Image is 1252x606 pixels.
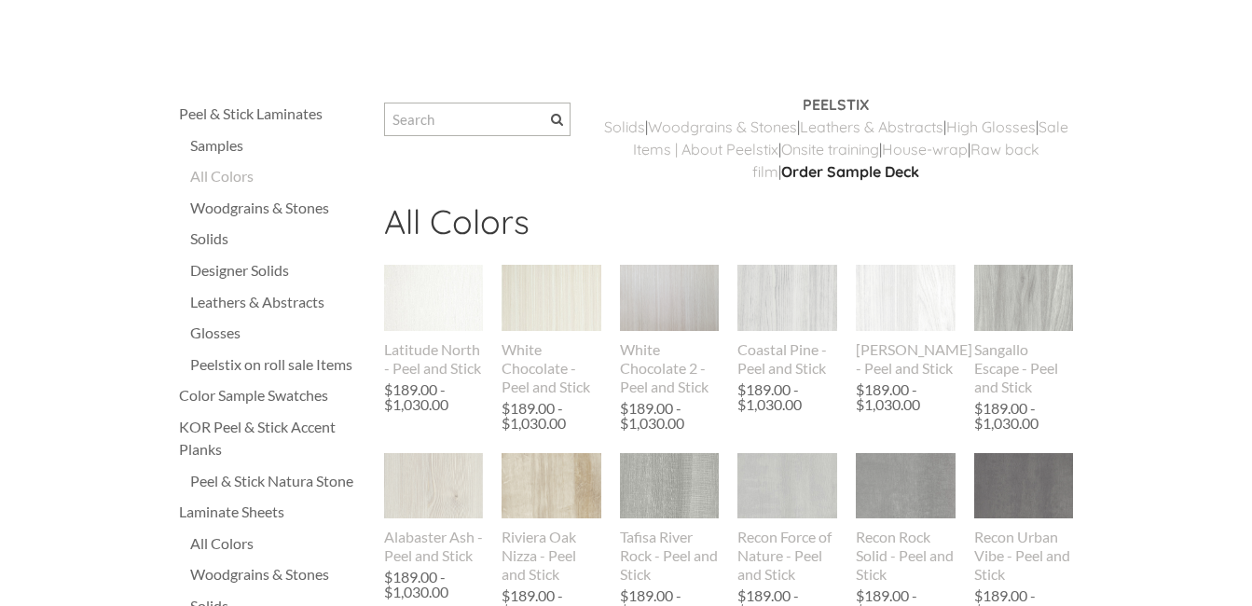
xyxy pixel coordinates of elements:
[190,532,365,555] a: All Colors
[190,470,365,492] a: Peel & Stick Natura Stone
[790,117,797,136] a: s
[384,570,479,599] div: $189.00 - $1,030.00
[179,103,365,125] a: Peel & Stick Laminates
[974,401,1069,431] div: $189.00 - $1,030.00
[620,234,720,363] img: s832171791223022656_p793_i1_w640.jpeg
[620,265,720,395] a: White Chocolate 2 - Peel and Stick
[781,140,879,158] a: Onsite training
[620,453,720,584] a: Tafisa River Rock - Peel and Stick
[190,165,365,187] a: All Colors
[737,382,832,412] div: $189.00 - $1,030.00
[620,528,720,584] div: Tafisa River Rock - Peel and Stick
[856,528,956,584] div: Recon Rock Solid - Peel and Stick
[737,528,837,584] div: Recon Force of Nature - Peel and Stick
[551,114,563,126] span: Search
[190,197,365,219] a: Woodgrains & Stones
[936,117,943,136] a: s
[856,453,956,584] a: Recon Rock Solid - Peel and Stick
[882,140,968,158] a: House-wrap
[190,353,365,376] a: Peelstix on roll sale Items
[502,453,601,584] a: Riviera Oak Nizza - Peel and Stick
[502,265,601,331] img: s832171791223022656_p588_i1_w400.jpeg
[384,265,484,377] a: Latitude North - Peel and Stick
[803,95,869,114] strong: PEELSTIX
[974,265,1074,395] a: Sangallo Escape - Peel and Stick
[619,453,720,519] img: s832171791223022656_p644_i1_w307.jpeg
[190,563,365,585] a: Woodgrains & Stones
[502,453,601,519] img: s832171791223022656_p691_i2_w640.jpeg
[946,117,1036,136] a: High Glosses
[604,117,645,136] a: ​Solids
[856,382,951,412] div: $189.00 - $1,030.00
[179,384,365,406] a: Color Sample Swatches
[179,416,365,461] a: KOR Peel & Stick Accent Planks
[384,265,484,331] img: s832171791223022656_p581_i1_w400.jpeg
[974,528,1074,584] div: Recon Urban Vibe - Peel and Stick
[384,424,484,549] img: s832171791223022656_p842_i1_w738.png
[800,117,936,136] a: Leathers & Abstract
[620,340,720,396] div: White Chocolate 2 - Peel and Stick
[502,265,601,395] a: White Chocolate - Peel and Stick
[974,453,1074,584] a: Recon Urban Vibe - Peel and Stick
[190,227,365,250] a: Solids
[598,93,1074,201] div: | | | | | | | |
[737,432,837,541] img: s832171791223022656_p895_i1_w1536.jpeg
[384,340,484,378] div: Latitude North - Peel and Stick
[781,162,919,181] a: Order Sample Deck
[190,322,365,344] a: Glosses
[856,231,956,365] img: s832171791223022656_p841_i1_w690.png
[974,340,1074,396] div: Sangallo Escape - Peel and Stick
[190,134,365,157] a: Samples
[856,265,956,377] a: [PERSON_NAME] - Peel and Stick
[502,340,601,396] div: White Chocolate - Peel and Stick
[384,453,484,565] a: Alabaster Ash - Peel and Stick
[384,201,1074,255] h2: All Colors
[384,103,571,136] input: Search
[648,117,790,136] a: Woodgrains & Stone
[384,528,484,565] div: Alabaster Ash - Peel and Stick
[502,528,601,584] div: Riviera Oak Nizza - Peel and Stick
[737,265,837,377] a: Coastal Pine - Peel and Stick
[974,234,1074,363] img: s832171791223022656_p779_i1_w640.jpeg
[974,433,1074,539] img: s832171791223022656_p893_i1_w1536.jpeg
[620,401,715,431] div: $189.00 - $1,030.00
[856,340,956,378] div: [PERSON_NAME] - Peel and Stick
[856,433,956,540] img: s832171791223022656_p891_i1_w1536.jpeg
[737,453,837,584] a: Recon Force of Nature - Peel and Stick
[737,340,837,378] div: Coastal Pine - Peel and Stick
[737,234,837,363] img: s832171791223022656_p847_i1_w716.png
[502,401,597,431] div: $189.00 - $1,030.00
[179,501,365,523] a: Laminate Sheets
[190,291,365,313] a: Leathers & Abstracts
[384,382,479,412] div: $189.00 - $1,030.00
[190,259,365,282] a: Designer Solids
